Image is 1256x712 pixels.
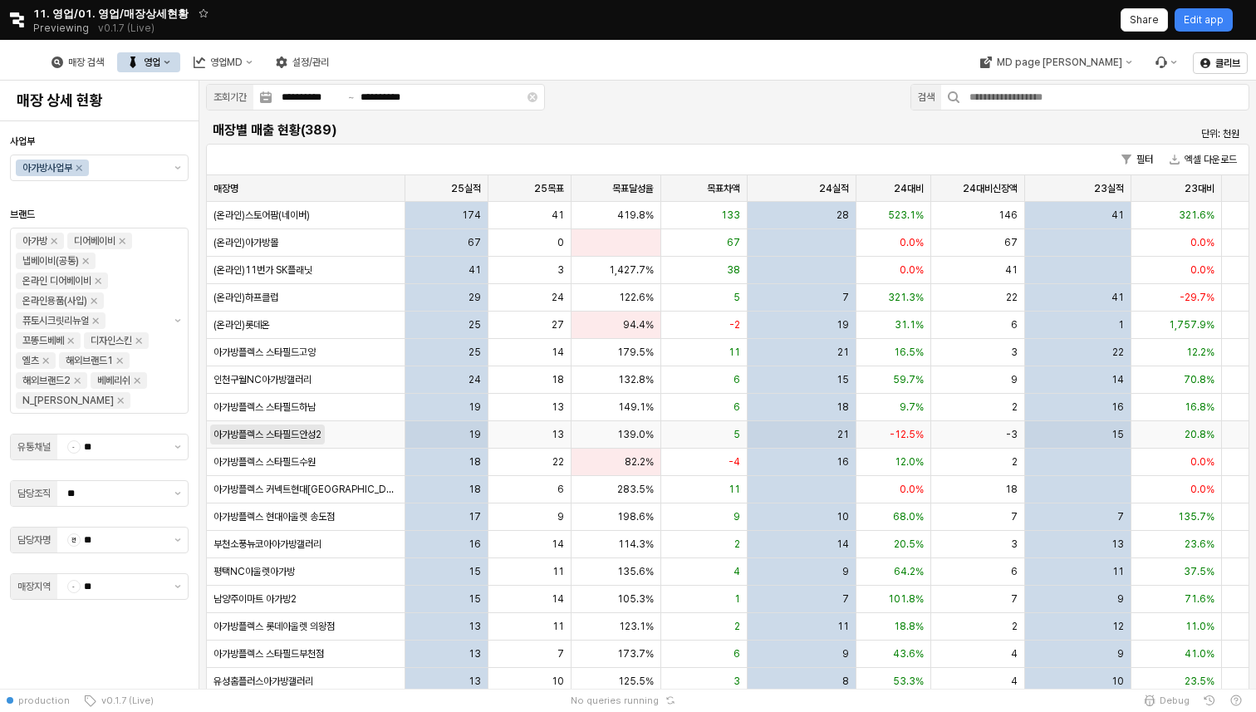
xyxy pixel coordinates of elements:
span: 아가방플렉스 스타필드고양 [213,346,316,359]
span: 11.0% [1185,620,1214,633]
div: 영업MD [210,56,243,68]
span: 3 [1011,538,1018,551]
span: 27 [552,318,564,331]
span: 부천소풍뉴코아아가방갤러리 [213,538,321,551]
span: 13 [469,620,481,633]
span: 남양주이마트 아가방2 [213,592,297,606]
span: 20.5% [894,538,924,551]
span: 283.5% [617,483,654,496]
span: 19 [469,400,481,414]
span: 25목표 [534,182,564,195]
span: 22 [1006,291,1018,304]
span: 7 [557,647,564,660]
span: 23실적 [1094,182,1124,195]
span: 매장명 [213,182,238,195]
span: 13 [469,647,481,660]
span: 18 [837,400,849,414]
span: 139.0% [617,428,654,441]
button: Debug [1136,689,1196,712]
div: Remove 디어베이비 [119,238,125,244]
span: 13 [469,675,481,688]
span: 67 [468,236,481,249]
div: 매장 검색 [68,56,104,68]
span: 94.4% [623,318,654,331]
span: (온라인)11번가 SK플래닛 [213,263,312,277]
div: Remove 엘츠 [42,357,49,364]
span: 아가방플렉스 스타필드부천점 [213,647,324,660]
span: 16 [1111,400,1124,414]
span: 114.3% [618,538,654,551]
span: 132.8% [618,373,654,386]
span: 15 [469,592,481,606]
span: 7 [842,592,849,606]
span: 아가방플렉스 커넥트현대[GEOGRAPHIC_DATA] [213,483,398,496]
span: 0 [557,236,564,249]
span: 24 [469,373,481,386]
span: 29 [469,291,481,304]
span: -12.5% [890,428,924,441]
span: 64.2% [894,565,924,578]
button: Reset app state [662,695,679,705]
div: 담당조직 [17,485,51,502]
span: 14 [552,592,564,606]
div: MD page 이동 [969,52,1141,72]
div: 설정/관리 [266,52,339,72]
span: 5 [733,428,740,441]
span: 1 [1118,318,1124,331]
span: 41 [1111,209,1124,222]
div: 영업 [117,52,180,72]
span: 유성홈플러스아가방갤러리 [213,675,313,688]
span: 11 [552,620,564,633]
span: 17 [469,510,481,523]
button: 매장 검색 [42,52,114,72]
span: 8 [842,675,849,688]
span: No queries running [571,694,659,707]
span: 2 [1012,400,1018,414]
span: 59.7% [893,373,924,386]
span: 18 [469,483,481,496]
span: 41 [552,209,564,222]
div: 냅베이비(공통) [22,253,79,269]
div: 매장지역 [17,578,51,595]
span: 24실적 [819,182,849,195]
div: 조회기간 [213,89,247,106]
span: 0.0% [1190,236,1214,249]
span: 14 [1111,373,1124,386]
button: 제안 사항 표시 [168,155,188,180]
span: 11 [729,483,740,496]
span: 3 [1011,346,1018,359]
span: 2 [1012,620,1018,633]
span: 6 [1011,318,1018,331]
span: 25 [469,346,481,359]
p: 클리브 [1215,56,1240,70]
span: 179.5% [617,346,654,359]
span: 68.0% [893,510,924,523]
div: 영업 [144,56,160,68]
span: 12.2% [1186,346,1214,359]
div: Remove 온라인 디어베이비 [95,277,101,284]
div: 퓨토시크릿리뉴얼 [22,312,89,329]
span: -2 [729,318,740,331]
span: -3 [1006,428,1018,441]
div: 설정/관리 [292,56,329,68]
span: 24대비신장액 [963,182,1018,195]
span: 24대비 [894,182,924,195]
span: 523.1% [888,209,924,222]
p: v0.1.7 (Live) [98,22,155,35]
span: 11 [552,565,564,578]
div: 해외브랜드1 [66,352,113,369]
span: 11 [837,620,849,633]
div: 해외브랜드2 [22,372,71,389]
span: 1,757.9% [1169,318,1214,331]
span: 아가방플렉스 스타필드수원 [213,455,316,469]
span: 41 [469,263,481,277]
span: 브랜드 [10,209,35,220]
span: 2 [734,538,740,551]
div: 아가방 [22,233,47,249]
span: - [68,581,80,592]
span: 0.0% [1190,455,1214,469]
button: 제안 사항 표시 [168,435,188,459]
span: 목표차액 [707,182,740,195]
span: Previewing [33,20,89,37]
span: 21 [837,428,849,441]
